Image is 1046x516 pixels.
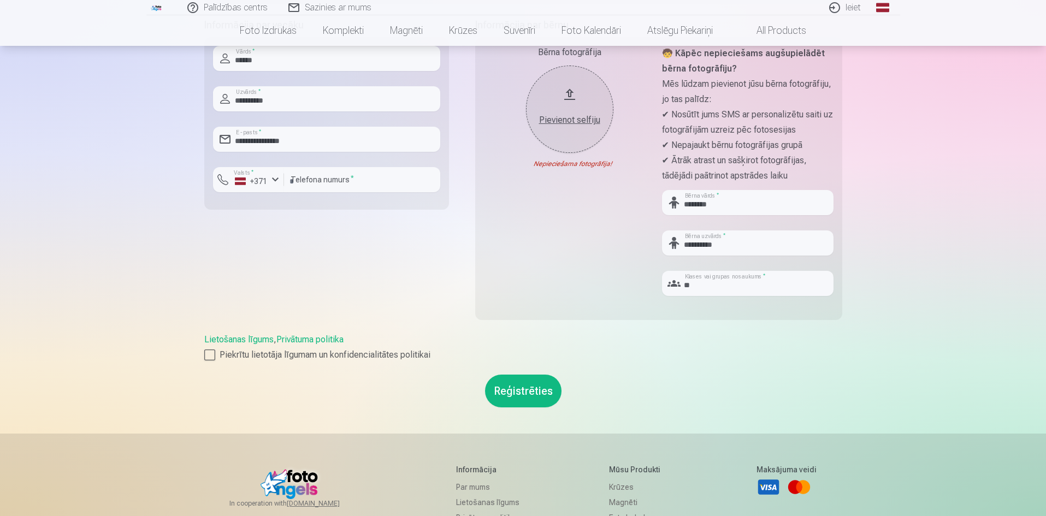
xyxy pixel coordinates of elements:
a: All products [726,15,819,46]
a: Krūzes [609,479,666,495]
a: Magnēti [609,495,666,510]
label: Valsts [231,169,257,177]
p: Mēs lūdzam pievienot jūsu bērna fotogrāfiju, jo tas palīdz: [662,76,834,107]
a: Krūzes [436,15,491,46]
button: Reģistrēties [485,375,562,407]
p: ✔ Nepajaukt bērnu fotogrāfijas grupā [662,138,834,153]
span: In cooperation with [229,499,366,508]
div: +371 [235,176,268,187]
a: Suvenīri [491,15,548,46]
h5: Maksājuma veidi [757,464,817,475]
div: , [204,333,842,361]
a: Atslēgu piekariņi [634,15,726,46]
label: Piekrītu lietotāja līgumam un konfidencialitātes politikai [204,348,842,361]
h5: Informācija [456,464,519,475]
div: Pievienot selfiju [537,114,602,127]
a: Komplekti [310,15,377,46]
button: Pievienot selfiju [526,66,613,153]
h5: Mūsu produkti [609,464,666,475]
a: Foto izdrukas [227,15,310,46]
a: Magnēti [377,15,436,46]
a: Foto kalendāri [548,15,634,46]
div: Nepieciešama fotogrāfija! [484,159,655,168]
img: /fa1 [151,4,163,11]
a: Visa [757,475,781,499]
a: Lietošanas līgums [456,495,519,510]
button: Valsts*+371 [213,167,284,192]
a: Par mums [456,479,519,495]
a: Privātuma politika [276,334,344,345]
div: Bērna fotogrāfija [484,46,655,59]
p: ✔ Nosūtīt jums SMS ar personalizētu saiti uz fotogrāfijām uzreiz pēc fotosesijas [662,107,834,138]
a: [DOMAIN_NAME] [287,499,366,508]
strong: 🧒 Kāpēc nepieciešams augšupielādēt bērna fotogrāfiju? [662,48,825,74]
p: ✔ Ātrāk atrast un sašķirot fotogrāfijas, tādējādi paātrinot apstrādes laiku [662,153,834,183]
a: Lietošanas līgums [204,334,274,345]
a: Mastercard [787,475,811,499]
